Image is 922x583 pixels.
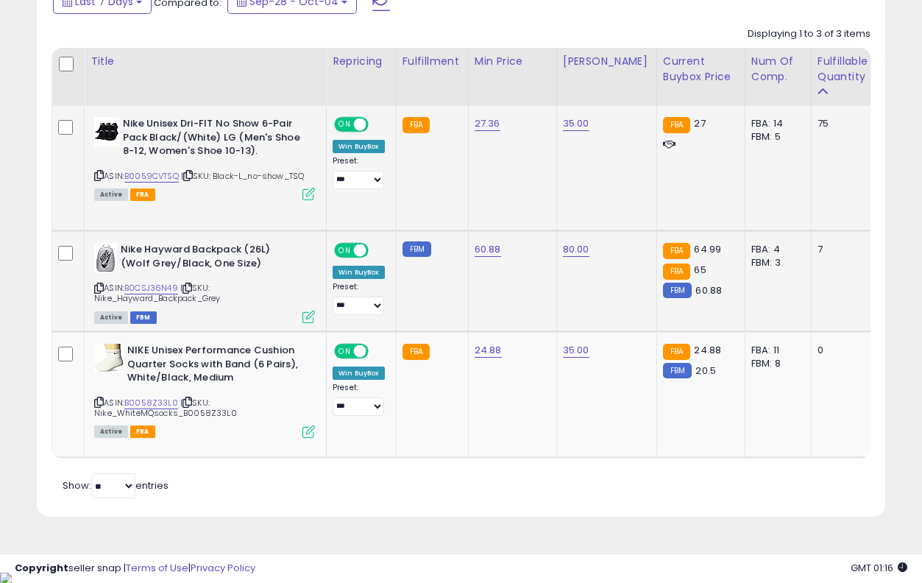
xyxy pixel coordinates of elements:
[15,562,255,576] div: seller snap | |
[333,282,385,315] div: Preset:
[121,243,299,274] b: Nike Hayward Backpack (26L) (Wolf Grey/Black, One Size)
[126,561,188,575] a: Terms of Use
[475,242,501,257] a: 60.88
[130,311,157,324] span: FBM
[333,367,385,380] div: Win BuyBox
[695,283,722,297] span: 60.88
[751,117,800,130] div: FBA: 14
[191,561,255,575] a: Privacy Policy
[127,344,306,389] b: NIKE Unisex Performance Cushion Quarter Socks with Band (6 Pairs), White/Black, Medium
[694,343,721,357] span: 24.88
[818,117,863,130] div: 75
[366,119,390,131] span: OFF
[818,344,863,357] div: 0
[333,140,385,153] div: Win BuyBox
[403,117,430,133] small: FBA
[663,54,739,85] div: Current Buybox Price
[563,242,589,257] a: 80.00
[403,241,431,257] small: FBM
[751,130,800,144] div: FBM: 5
[403,344,430,360] small: FBA
[94,188,128,201] span: All listings currently available for purchase on Amazon
[751,54,805,85] div: Num of Comp.
[91,54,320,69] div: Title
[94,344,124,372] img: 41XMFwz1GYL._SL40_.jpg
[94,117,315,199] div: ASIN:
[123,117,302,162] b: Nike Unisex Dri-FIT No Show 6-Pair Pack Black/(White) LG (Men's Shoe 8-12, Women's Shoe 10-13).
[475,54,550,69] div: Min Price
[124,282,178,294] a: B0CSJ36N49
[851,561,907,575] span: 2025-10-12 01:16 GMT
[94,344,315,437] div: ASIN:
[366,244,390,257] span: OFF
[94,243,117,272] img: 41MiFnhSK2L._SL40_.jpg
[475,116,500,131] a: 27.36
[130,188,155,201] span: FBA
[130,425,155,438] span: FBA
[694,116,705,130] span: 27
[403,54,462,69] div: Fulfillment
[333,156,385,189] div: Preset:
[333,266,385,279] div: Win BuyBox
[563,116,589,131] a: 35.00
[333,383,385,416] div: Preset:
[94,311,128,324] span: All listings currently available for purchase on Amazon
[563,54,650,69] div: [PERSON_NAME]
[336,244,354,257] span: ON
[748,27,870,41] div: Displaying 1 to 3 of 3 items
[366,345,390,358] span: OFF
[694,242,721,256] span: 64.99
[94,282,220,304] span: | SKU: Nike_Hayward_Backpack_Grey
[663,363,692,378] small: FBM
[751,256,800,269] div: FBM: 3
[475,343,502,358] a: 24.88
[181,170,304,182] span: | SKU: Black-L_no-show_TSQ
[336,119,354,131] span: ON
[94,397,237,419] span: | SKU: Nike_WhiteMQsocks_B0058Z33L0
[94,425,128,438] span: All listings currently available for purchase on Amazon
[818,243,863,256] div: 7
[663,117,690,133] small: FBA
[751,344,800,357] div: FBA: 11
[663,264,690,280] small: FBA
[563,343,589,358] a: 35.00
[663,243,690,259] small: FBA
[63,478,169,492] span: Show: entries
[663,283,692,298] small: FBM
[124,170,179,183] a: B0059CVTSQ
[333,54,390,69] div: Repricing
[751,243,800,256] div: FBA: 4
[336,345,354,358] span: ON
[94,117,119,146] img: 41Icpuj9XcL._SL40_.jpg
[15,561,68,575] strong: Copyright
[124,397,178,409] a: B0058Z33L0
[818,54,868,85] div: Fulfillable Quantity
[695,364,716,378] span: 20.5
[751,357,800,370] div: FBM: 8
[94,243,315,322] div: ASIN:
[663,344,690,360] small: FBA
[694,263,706,277] span: 65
